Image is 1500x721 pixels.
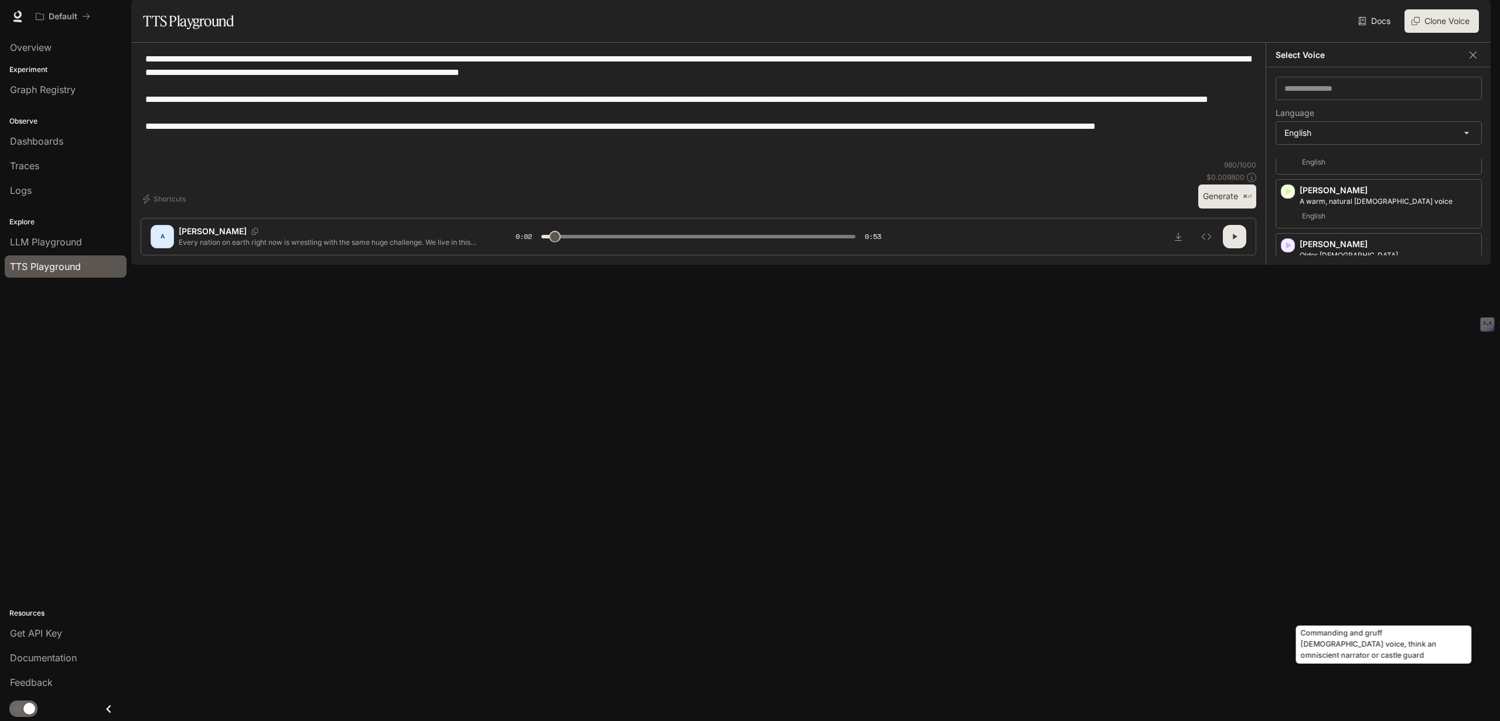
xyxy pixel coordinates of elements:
p: A warm, natural female voice [1300,196,1477,207]
p: Older British male with a refined and articulate voice [1300,250,1477,271]
span: English [1300,209,1328,223]
h1: TTS Playground [143,9,234,33]
button: Shortcuts [141,190,190,209]
span: English [1300,155,1328,169]
span: 0:02 [516,231,532,242]
button: Inspect [1195,225,1218,248]
div: A [153,227,172,246]
button: Copy Voice ID [247,228,263,235]
p: [PERSON_NAME] [1300,184,1477,196]
div: English [1276,122,1481,144]
button: All workspaces [30,5,96,28]
p: Default [49,12,77,22]
a: Docs [1356,9,1395,33]
p: [PERSON_NAME] [179,225,247,237]
p: [PERSON_NAME] [1300,238,1477,250]
p: Every nation on earth right now is wrestling with the same huge challenge. We live in this incred... [179,237,487,247]
p: ⌘⏎ [1243,193,1252,200]
span: 0:53 [865,231,881,242]
button: Generate⌘⏎ [1198,184,1256,209]
div: Commanding and gruff [DEMOGRAPHIC_DATA] voice, think an omniscient narrator or castle guard [1296,626,1472,664]
p: Language [1276,109,1314,117]
button: Clone Voice [1404,9,1479,33]
button: Download audio [1167,225,1190,248]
